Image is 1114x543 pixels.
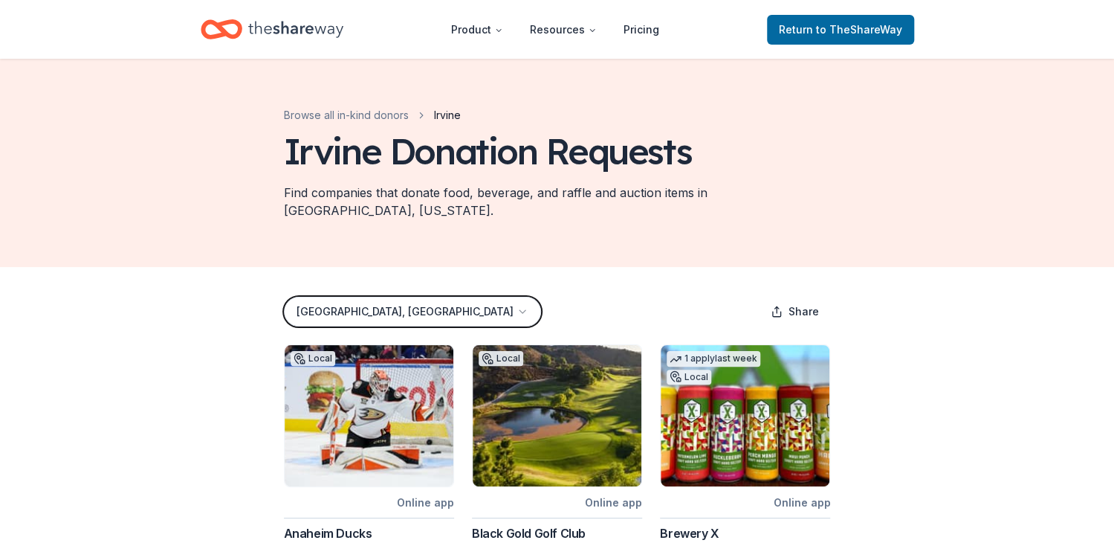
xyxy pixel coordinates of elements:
img: Image for Anaheim Ducks [285,345,453,486]
div: Anaheim Ducks [284,524,372,542]
span: Irvine [434,106,461,124]
span: to TheShareWay [816,23,902,36]
nav: Main [439,12,671,47]
button: Product [439,15,515,45]
span: Return [779,21,902,39]
span: Share [788,303,819,321]
a: Returnto TheShareWay [767,15,914,45]
nav: breadcrumb [284,106,461,124]
div: Online app [773,493,830,512]
button: Resources [518,15,609,45]
div: 1 apply last week [667,351,760,367]
div: Irvine Donation Requests [284,130,691,172]
a: Browse all in-kind donors [284,106,409,124]
div: Online app [585,493,642,512]
button: Share [759,297,831,327]
div: Local [291,351,335,366]
a: Home [201,12,343,47]
img: Image for Black Gold Golf Club [473,345,641,486]
div: Black Gold Golf Club [472,524,586,542]
div: Brewery X [660,524,719,542]
img: Image for Brewery X [661,345,829,486]
a: Pricing [612,15,671,45]
div: Find companies that donate food, beverage, and raffle and auction items in [GEOGRAPHIC_DATA], [US... [284,184,831,219]
div: Local [479,351,523,366]
div: Online app [397,493,454,512]
div: Local [667,370,711,385]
